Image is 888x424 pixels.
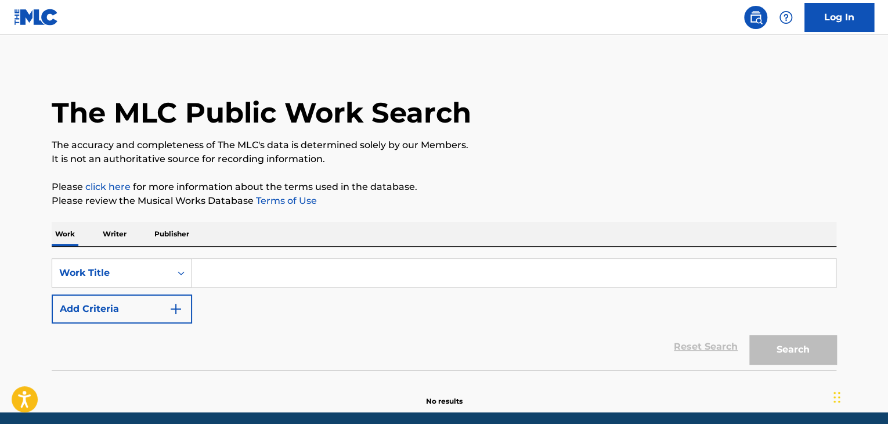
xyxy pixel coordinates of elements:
div: Arrastrar [833,380,840,415]
div: Work Title [59,266,164,280]
div: Widget de chat [830,368,888,424]
img: MLC Logo [14,9,59,26]
p: Please review the Musical Works Database [52,194,836,208]
a: Public Search [744,6,767,29]
a: Log In [804,3,874,32]
img: search [749,10,763,24]
h1: The MLC Public Work Search [52,95,471,130]
form: Search Form [52,258,836,370]
img: help [779,10,793,24]
a: click here [85,181,131,192]
p: Work [52,222,78,246]
img: 9d2ae6d4665cec9f34b9.svg [169,302,183,316]
div: Help [774,6,797,29]
p: The accuracy and completeness of The MLC's data is determined solely by our Members. [52,138,836,152]
button: Add Criteria [52,294,192,324]
p: Please for more information about the terms used in the database. [52,180,836,194]
iframe: Chat Widget [830,368,888,424]
p: It is not an authoritative source for recording information. [52,152,836,166]
p: Publisher [151,222,193,246]
a: Terms of Use [254,195,317,206]
p: No results [426,382,463,407]
p: Writer [99,222,130,246]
